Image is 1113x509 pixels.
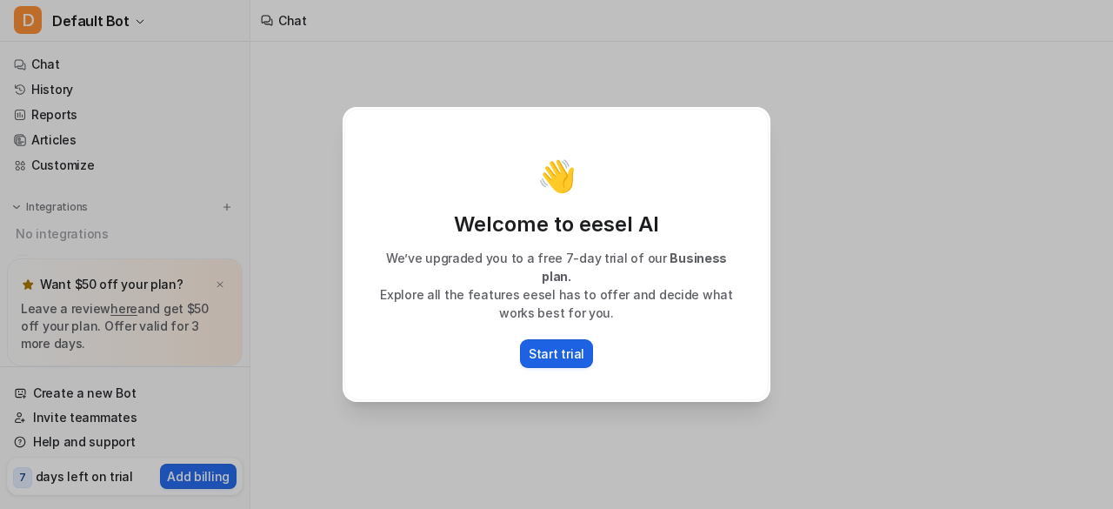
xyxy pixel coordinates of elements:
p: Start trial [529,345,584,363]
p: Explore all the features eesel has to offer and decide what works best for you. [363,285,750,322]
button: Start trial [520,339,593,368]
p: 👋 [537,158,576,193]
p: Welcome to eesel AI [363,211,750,238]
p: We’ve upgraded you to a free 7-day trial of our [363,249,750,285]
